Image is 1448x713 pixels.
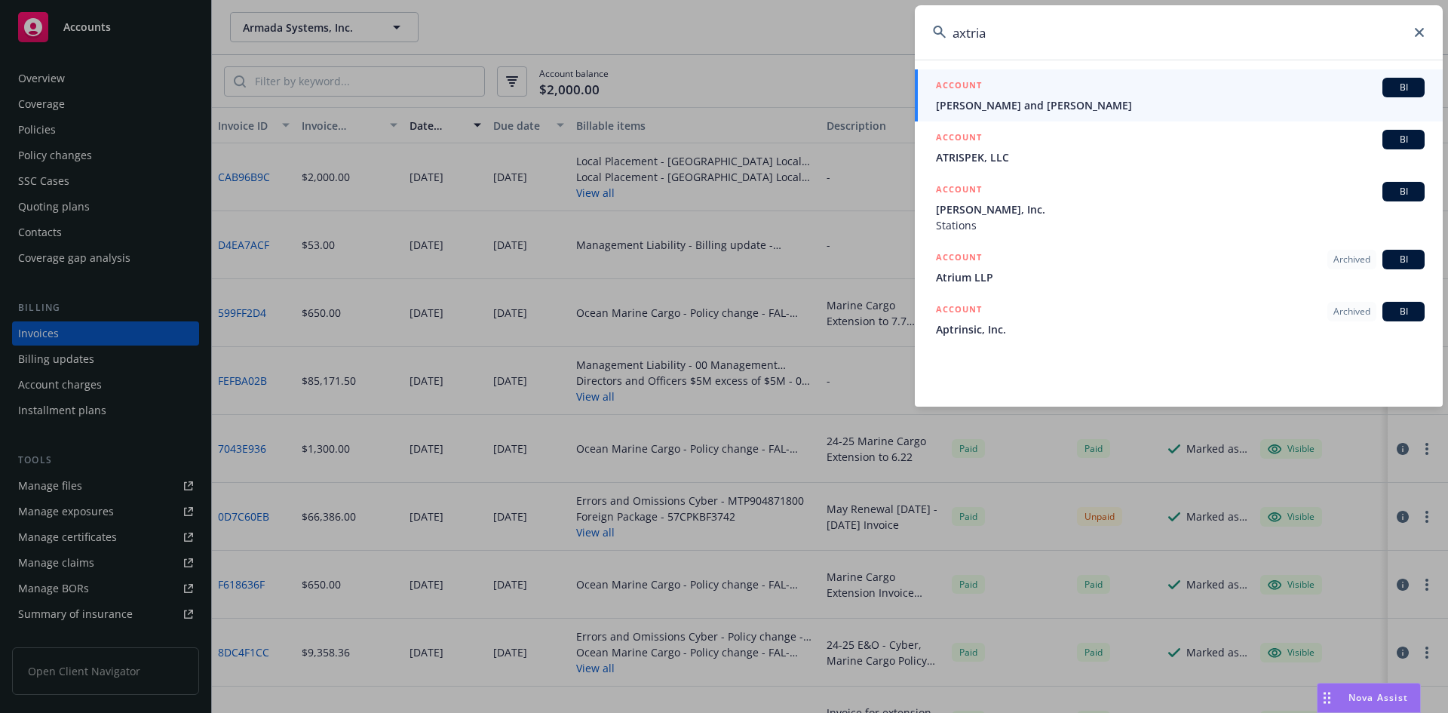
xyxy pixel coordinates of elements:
a: ACCOUNTArchivedBIAtrium LLP [915,241,1443,293]
h5: ACCOUNT [936,78,982,96]
h5: ACCOUNT [936,302,982,320]
span: BI [1388,305,1419,318]
button: Nova Assist [1317,683,1421,713]
span: [PERSON_NAME] and [PERSON_NAME] [936,97,1425,113]
h5: ACCOUNT [936,250,982,268]
span: Archived [1333,305,1370,318]
input: Search... [915,5,1443,60]
div: Drag to move [1318,684,1336,712]
h5: ACCOUNT [936,182,982,200]
span: BI [1388,81,1419,94]
a: ACCOUNTBI[PERSON_NAME], Inc.Stations [915,174,1443,241]
span: BI [1388,253,1419,266]
span: [PERSON_NAME], Inc. [936,201,1425,217]
a: ACCOUNTBIATRISPEK, LLC [915,121,1443,174]
span: Atrium LLP [936,269,1425,285]
span: ATRISPEK, LLC [936,149,1425,165]
h5: ACCOUNT [936,130,982,148]
span: Aptrinsic, Inc. [936,321,1425,337]
span: Nova Assist [1348,691,1408,704]
a: ACCOUNTBI[PERSON_NAME] and [PERSON_NAME] [915,69,1443,121]
a: ACCOUNTArchivedBIAptrinsic, Inc. [915,293,1443,346]
span: Stations [936,217,1425,233]
span: Archived [1333,253,1370,266]
span: BI [1388,185,1419,198]
span: BI [1388,133,1419,146]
